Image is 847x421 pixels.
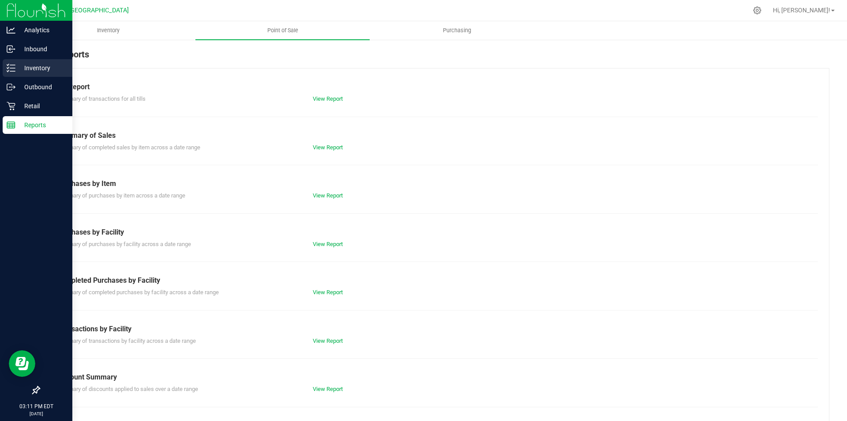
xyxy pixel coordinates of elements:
p: Inventory [15,63,68,73]
div: POS Reports [39,48,829,68]
div: Till Report [57,82,811,92]
div: Completed Purchases by Facility [57,275,811,286]
span: Inventory [85,27,131,34]
inline-svg: Analytics [7,26,15,34]
span: Summary of transactions by facility across a date range [57,338,196,344]
p: Retail [15,101,68,111]
p: [DATE] [4,410,68,417]
span: GA2 - [GEOGRAPHIC_DATA] [51,7,129,14]
inline-svg: Reports [7,121,15,129]
iframe: Resource center [9,350,35,377]
span: Summary of discounts applied to sales over a date range [57,386,198,392]
a: View Report [313,289,343,296]
span: Hi, [PERSON_NAME]! [773,7,830,14]
a: View Report [313,386,343,392]
a: Inventory [21,21,195,40]
p: Analytics [15,25,68,35]
a: Point of Sale [195,21,370,40]
span: Summary of completed sales by item across a date range [57,144,200,151]
div: Transactions by Facility [57,324,811,334]
a: View Report [313,95,343,102]
div: Summary of Sales [57,130,811,141]
div: Discount Summary [57,372,811,383]
inline-svg: Inventory [7,64,15,72]
p: 03:11 PM EDT [4,402,68,410]
span: Summary of purchases by item across a date range [57,192,185,199]
span: Point of Sale [255,27,310,34]
div: Purchases by Facility [57,227,811,238]
inline-svg: Retail [7,102,15,110]
span: Summary of purchases by facility across a date range [57,241,191,247]
inline-svg: Outbound [7,83,15,91]
span: Summary of transactions for all tills [57,95,146,102]
p: Reports [15,120,68,130]
a: View Report [313,144,343,151]
div: Purchases by Item [57,178,811,189]
span: Purchasing [431,27,483,34]
a: Purchasing [370,21,544,40]
p: Inbound [15,44,68,54]
a: View Report [313,338,343,344]
div: Manage settings [752,6,763,15]
inline-svg: Inbound [7,45,15,53]
a: View Report [313,241,343,247]
p: Outbound [15,82,68,92]
a: View Report [313,192,343,199]
span: Summary of completed purchases by facility across a date range [57,289,219,296]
